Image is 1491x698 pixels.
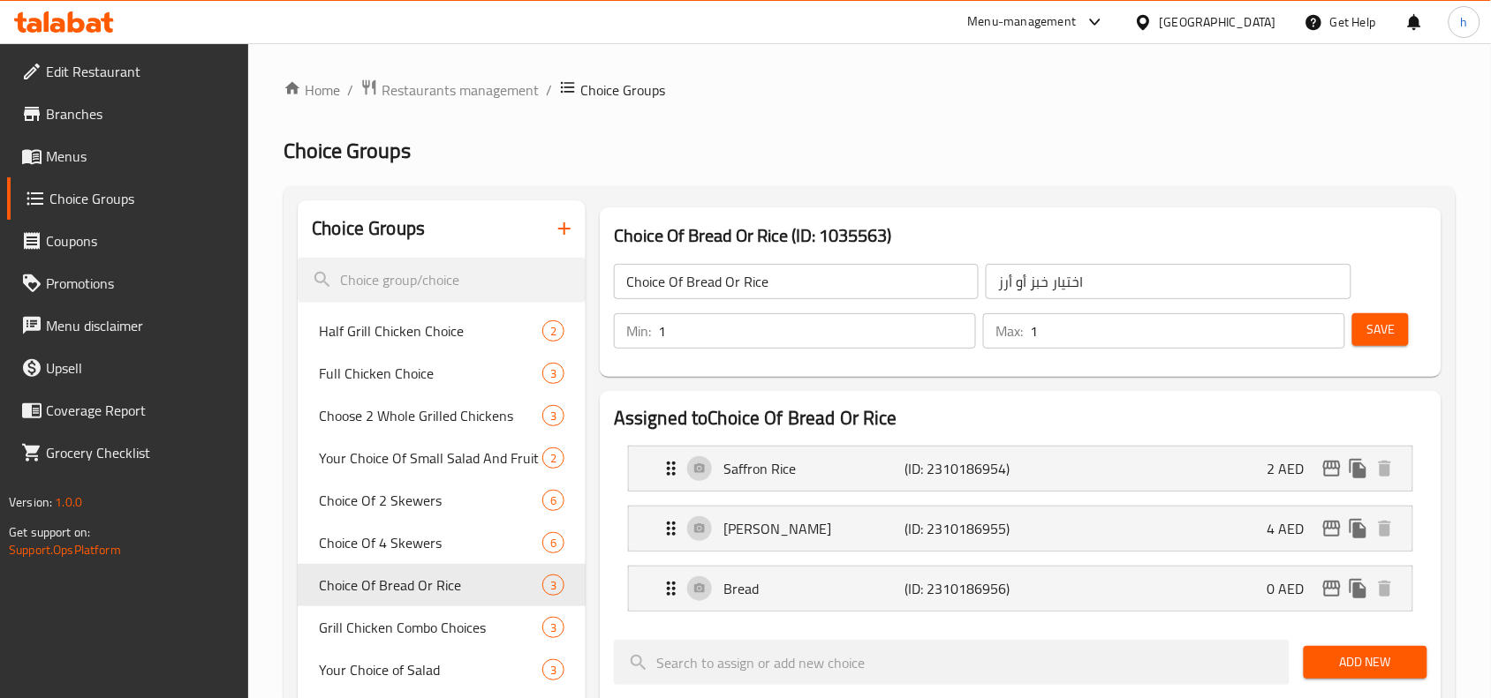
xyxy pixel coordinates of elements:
[319,405,542,426] span: Choose 2 Whole Grilled Chickens
[9,491,52,514] span: Version:
[1160,12,1276,32] div: [GEOGRAPHIC_DATA]
[1318,651,1413,673] span: Add New
[360,79,539,101] a: Restaurants management
[723,518,904,539] p: [PERSON_NAME]
[9,538,121,561] a: Support.OpsPlatform
[46,146,235,167] span: Menus
[46,103,235,124] span: Branches
[46,230,235,251] span: Coupons
[284,131,411,170] span: Choice Groups
[1268,578,1319,599] p: 0 AED
[580,79,665,101] span: Choice Groups
[543,492,564,509] span: 6
[546,79,552,101] li: /
[968,11,1077,33] div: Menu-management
[614,640,1290,685] input: search
[7,135,249,177] a: Menus
[543,619,564,636] span: 3
[7,347,249,389] a: Upsell
[46,442,235,463] span: Grocery Checklist
[723,458,904,479] p: Saffron Rice
[1268,518,1319,539] p: 4 AED
[298,564,586,606] div: Choice Of Bread Or Rice3
[995,320,1023,341] p: Max:
[1319,575,1345,602] button: edit
[7,93,249,135] a: Branches
[904,518,1026,539] p: (ID: 2310186955)
[46,315,235,336] span: Menu disclaimer
[319,363,542,384] span: Full Chicken Choice
[542,490,564,511] div: Choices
[723,578,904,599] p: Bread
[626,320,651,341] p: Min:
[319,574,542,596] span: Choice Of Bread Or Rice
[298,394,586,437] div: Choose 2 Whole Grilled Chickens3
[284,79,1456,101] nav: breadcrumb
[1345,515,1372,542] button: duplicate
[7,50,249,93] a: Edit Restaurant
[629,567,1412,611] div: Expand
[614,559,1427,619] li: Expand
[382,79,539,101] span: Restaurants management
[46,61,235,82] span: Edit Restaurant
[1304,646,1427,679] button: Add New
[543,662,564,679] span: 3
[543,408,564,424] span: 3
[543,323,564,340] span: 2
[298,258,586,303] input: search
[7,432,249,474] a: Grocery Checklist
[543,450,564,467] span: 2
[319,617,542,638] span: Grill Chicken Combo Choices
[319,532,542,553] span: Choice Of 4 Skewers
[542,405,564,426] div: Choices
[1461,12,1468,32] span: h
[1366,319,1395,341] span: Save
[904,578,1026,599] p: (ID: 2310186956)
[542,532,564,553] div: Choices
[7,304,249,347] a: Menu disclaimer
[1268,458,1319,479] p: 2 AED
[543,535,564,552] span: 6
[7,220,249,262] a: Coupons
[629,447,1412,491] div: Expand
[542,659,564,680] div: Choices
[1372,515,1398,542] button: delete
[542,320,564,341] div: Choices
[319,490,542,511] span: Choice Of 2 Skewers
[542,617,564,638] div: Choices
[55,491,82,514] span: 1.0.0
[298,437,586,479] div: Your Choice Of Small Salad And Fruit2
[543,365,564,382] span: 3
[298,310,586,352] div: Half Grill Chicken Choice2
[7,389,249,432] a: Coverage Report
[46,357,235,379] span: Upsell
[319,659,542,680] span: Your Choice of Salad
[1345,575,1372,602] button: duplicate
[542,363,564,384] div: Choices
[9,521,90,544] span: Get support on:
[1372,575,1398,602] button: delete
[347,79,353,101] li: /
[904,458,1026,479] p: (ID: 2310186954)
[298,522,586,564] div: Choice Of 4 Skewers6
[49,188,235,209] span: Choice Groups
[7,262,249,304] a: Promotions
[298,479,586,522] div: Choice Of 2 Skewers6
[312,215,425,242] h2: Choice Groups
[319,447,542,469] span: Your Choice Of Small Salad And Fruit
[629,507,1412,551] div: Expand
[298,606,586,649] div: Grill Chicken Combo Choices3
[1372,455,1398,482] button: delete
[46,273,235,294] span: Promotions
[284,79,340,101] a: Home
[319,320,542,341] span: Half Grill Chicken Choice
[1319,455,1345,482] button: edit
[298,352,586,394] div: Full Chicken Choice3
[7,177,249,220] a: Choice Groups
[614,221,1427,250] h3: Choice Of Bread Or Rice (ID: 1035563)
[543,577,564,594] span: 3
[298,649,586,691] div: Your Choice of Salad3
[1319,515,1345,542] button: edit
[614,499,1427,559] li: Expand
[614,405,1427,432] h2: Assigned to Choice Of Bread Or Rice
